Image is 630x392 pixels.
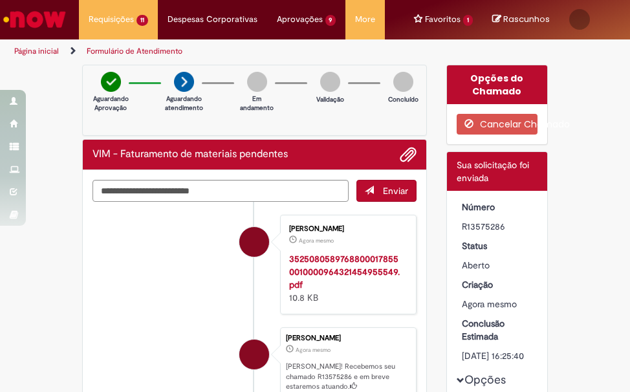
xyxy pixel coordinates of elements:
span: Favoritos [425,13,461,26]
span: Despesas Corporativas [168,13,257,26]
button: Cancelar Chamado [457,114,538,135]
img: ServiceNow [1,6,68,32]
span: 9 [325,15,336,26]
a: 35250805897688000178550010000964321454955549.pdf [289,253,400,290]
time: 29/09/2025 09:25:37 [296,346,331,354]
a: Formulário de Atendimento [87,46,182,56]
button: Adicionar anexos [400,146,417,163]
img: img-circle-grey.png [393,72,413,92]
span: Aprovações [277,13,323,26]
div: Fátima Aparecida Mendes Pedreira [239,227,269,257]
dt: Criação [452,278,543,291]
div: R13575286 [462,220,534,233]
span: 1 [463,15,473,26]
div: 10.8 KB [289,252,402,304]
div: [PERSON_NAME] [289,225,402,233]
ul: Trilhas de página [10,39,305,63]
a: Página inicial [14,46,59,56]
span: 11 [136,15,148,26]
time: 29/09/2025 09:25:32 [299,237,334,245]
img: img-circle-grey.png [247,72,267,92]
p: Concluído [388,95,418,104]
button: Enviar [356,180,417,202]
p: Em andamento [240,94,274,113]
div: [PERSON_NAME] [286,334,409,342]
img: img-circle-grey.png [320,72,340,92]
dt: Número [452,201,543,213]
div: Aberto [462,259,534,272]
time: 29/09/2025 09:25:37 [462,298,517,310]
div: Opções do Chamado [447,65,548,104]
span: More [355,13,375,26]
p: Validação [316,95,344,104]
textarea: Digite sua mensagem aqui... [92,180,349,202]
span: Rascunhos [503,13,550,25]
div: [DATE] 16:25:40 [462,349,534,362]
img: check-circle-green.png [101,72,121,92]
a: No momento, sua lista de rascunhos tem 0 Itens [492,13,550,25]
div: 29/09/2025 09:25:37 [462,298,534,310]
p: Aguardando Aprovação [93,94,129,113]
span: Agora mesmo [299,237,334,245]
span: Sua solicitação foi enviada [457,159,529,184]
h2: VIM - Faturamento de materiais pendentes Histórico de tíquete [92,149,288,160]
span: Agora mesmo [296,346,331,354]
span: Enviar [383,185,408,197]
img: arrow-next.png [174,72,194,92]
span: Agora mesmo [462,298,517,310]
span: Requisições [89,13,134,26]
p: Aguardando atendimento [165,94,203,113]
p: [PERSON_NAME]! Recebemos seu chamado R13575286 e em breve estaremos atuando. [286,362,409,392]
dt: Status [452,239,543,252]
dt: Conclusão Estimada [452,317,543,343]
div: Fátima Aparecida Mendes Pedreira [239,340,269,369]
